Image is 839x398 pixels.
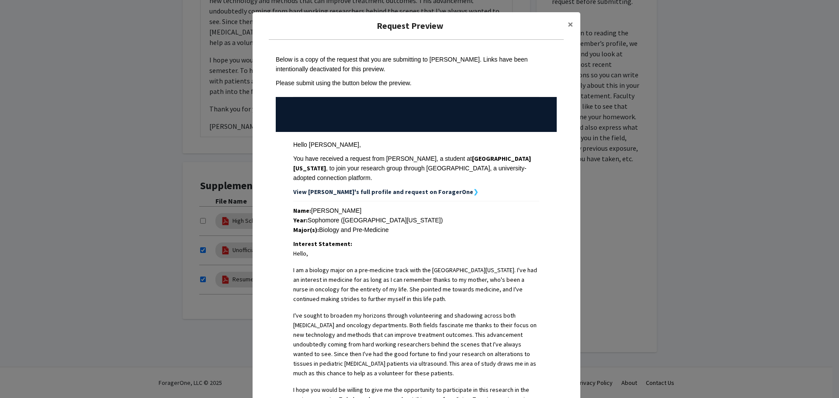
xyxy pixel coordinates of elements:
[293,154,539,183] div: You have received a request from [PERSON_NAME], a student at , to join your research group throug...
[293,140,539,149] div: Hello [PERSON_NAME],
[293,225,539,235] div: Biology and Pre-Medicine
[293,265,539,304] p: I am a biology major on a pre-medicine track with the [GEOGRAPHIC_DATA][US_STATE]. I've had an in...
[293,215,539,225] div: Sophomore ([GEOGRAPHIC_DATA][US_STATE])
[293,207,311,215] strong: Name:
[293,226,319,234] strong: Major(s):
[293,311,539,378] p: I've sought to broaden my horizons through volunteering and shadowing across both [MEDICAL_DATA] ...
[293,206,539,215] div: [PERSON_NAME]
[260,19,561,32] h5: Request Preview
[293,249,539,258] p: Hello,
[561,12,580,37] button: Close
[473,188,478,196] strong: ❯
[7,359,37,391] iframe: Chat
[293,240,352,248] strong: Interest Statement:
[293,188,473,196] strong: View [PERSON_NAME]'s full profile and request on ForagerOne
[276,78,557,88] div: Please submit using the button below the preview.
[276,55,557,74] div: Below is a copy of the request that you are submitting to [PERSON_NAME]. Links have been intentio...
[293,216,308,224] strong: Year:
[568,17,573,31] span: ×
